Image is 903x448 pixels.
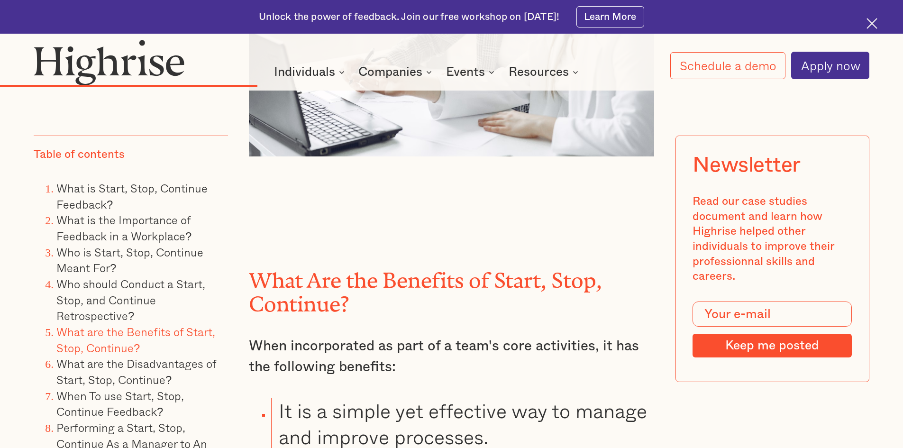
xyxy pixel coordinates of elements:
[693,153,801,177] div: Newsletter
[34,39,184,85] img: Highrise logo
[274,66,335,78] div: Individuals
[34,147,125,163] div: Table of contents
[446,66,497,78] div: Events
[358,66,435,78] div: Companies
[693,302,852,327] input: Your e-mail
[249,264,655,311] h2: What Are the Benefits of Start, Stop, Continue?
[693,302,852,357] form: Modal Form
[259,10,559,24] div: Unlock the power of feedback. Join our free workshop on [DATE]!
[791,52,869,79] a: Apply now
[56,243,203,277] a: Who is Start, Stop, Continue Meant For?
[56,211,192,245] a: What is the Importance of Feedback in a Workplace?
[56,355,216,388] a: What are the Disadvantages of Start, Stop, Continue?
[56,386,184,420] a: When To use Start, Stop, Continue Feedback?
[274,66,347,78] div: Individuals
[56,179,208,213] a: What is Start, Stop, Continue Feedback?
[509,66,569,78] div: Resources
[693,194,852,284] div: Read our case studies document and learn how Highrise helped other individuals to improve their p...
[867,18,877,29] img: Cross icon
[576,6,644,27] a: Learn More
[446,66,485,78] div: Events
[358,66,422,78] div: Companies
[249,336,655,378] p: When incorporated as part of a team's core activities, it has the following benefits:
[56,323,215,357] a: What are the Benefits of Start, Stop, Continue?
[56,275,205,324] a: Who should Conduct a Start, Stop, and Continue Retrospective?
[670,52,786,79] a: Schedule a demo
[693,334,852,357] input: Keep me posted
[509,66,581,78] div: Resources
